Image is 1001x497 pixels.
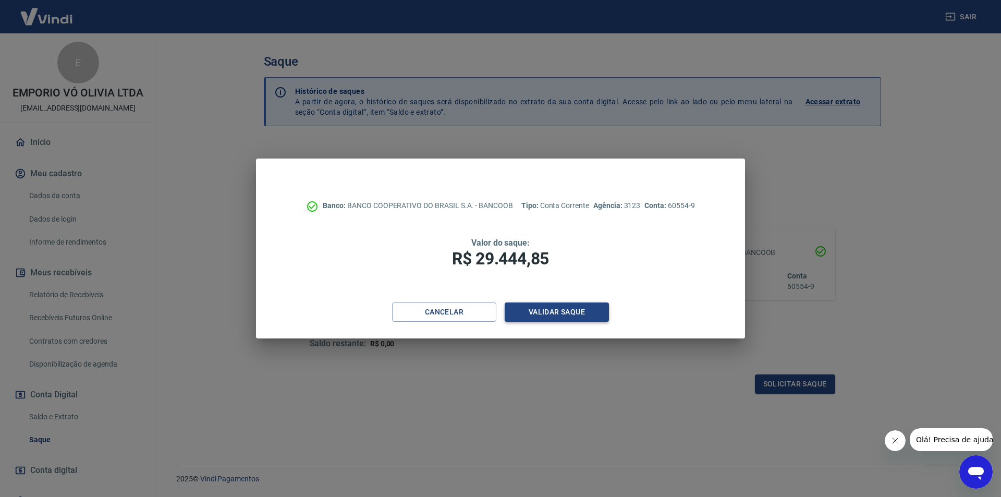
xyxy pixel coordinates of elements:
[505,302,609,322] button: Validar saque
[521,200,589,211] p: Conta Corrente
[6,7,88,16] span: Olá! Precisa de ajuda?
[323,200,513,211] p: BANCO COOPERATIVO DO BRASIL S.A. - BANCOOB
[593,200,640,211] p: 3123
[885,430,906,451] iframe: Fechar mensagem
[644,201,668,210] span: Conta:
[910,428,993,451] iframe: Mensagem da empresa
[644,200,694,211] p: 60554-9
[323,201,347,210] span: Banco:
[392,302,496,322] button: Cancelar
[593,201,624,210] span: Agência:
[959,455,993,489] iframe: Botão para abrir a janela de mensagens
[521,201,540,210] span: Tipo:
[471,238,530,248] span: Valor do saque:
[452,249,549,269] span: R$ 29.444,85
